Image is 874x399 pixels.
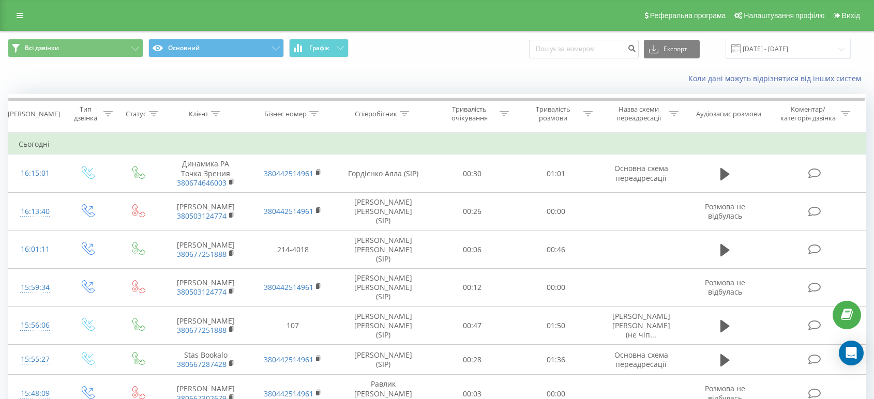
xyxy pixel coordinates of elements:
a: 380503124774 [177,211,227,221]
div: 16:01:11 [19,239,51,259]
div: Аудіозапис розмови [696,110,761,118]
td: [PERSON_NAME] [PERSON_NAME] (SIP) [336,192,430,231]
td: [PERSON_NAME] [PERSON_NAME] (SIP) [336,231,430,269]
td: Сьогодні [8,134,866,155]
a: 380442514961 [264,206,313,216]
a: 380677251888 [177,325,227,335]
td: Stas Bookalo [162,345,249,375]
a: 380442514961 [264,168,313,178]
a: 380442514961 [264,355,313,364]
div: Назва схеми переадресації [611,105,667,122]
div: 15:59:34 [19,278,51,298]
td: 00:00 [514,269,598,307]
td: 01:01 [514,155,598,193]
button: Графік [289,39,349,57]
a: 380674646003 [177,178,227,188]
td: [PERSON_NAME] (SIP) [336,345,430,375]
div: 15:56:06 [19,315,51,335]
span: [PERSON_NAME] [PERSON_NAME] (не чіп... [612,311,670,340]
td: 00:12 [430,269,514,307]
td: 107 [249,306,336,345]
td: [PERSON_NAME] [162,231,249,269]
td: [PERSON_NAME] [162,269,249,307]
span: Розмова не відбулась [705,278,745,297]
button: Експорт [644,40,700,58]
td: [PERSON_NAME] [PERSON_NAME] (SIP) [336,306,430,345]
div: 16:13:40 [19,202,51,222]
div: Бізнес номер [264,110,307,118]
td: 00:26 [430,192,514,231]
div: Клієнт [189,110,208,118]
td: 01:36 [514,345,598,375]
td: 00:28 [430,345,514,375]
div: 16:15:01 [19,163,51,183]
a: 380677251888 [177,249,227,259]
td: 00:30 [430,155,514,193]
td: 00:47 [430,306,514,345]
td: 01:50 [514,306,598,345]
span: Графік [309,44,329,52]
div: Open Intercom Messenger [839,341,864,365]
td: Гордієнко Алла (SIP) [336,155,430,193]
div: Тривалість розмови [525,105,581,122]
td: Динамика РА Точка Зрения [162,155,249,193]
span: Розмова не відбулась [705,202,745,221]
div: Статус [126,110,146,118]
td: 00:46 [514,231,598,269]
span: Налаштування профілю [744,11,824,20]
div: Тип дзвінка [71,105,101,122]
td: 214-4018 [249,231,336,269]
td: 00:06 [430,231,514,269]
td: [PERSON_NAME] [162,192,249,231]
td: Основна схема переадресації [598,345,685,375]
input: Пошук за номером [529,40,639,58]
td: [PERSON_NAME] [PERSON_NAME] (SIP) [336,269,430,307]
td: Основна схема переадресації [598,155,685,193]
a: 380442514961 [264,389,313,398]
div: Співробітник [355,110,397,118]
div: Тривалість очікування [442,105,497,122]
button: Основний [148,39,284,57]
a: Коли дані можуть відрізнятися вiд інших систем [688,73,866,83]
a: 380503124774 [177,287,227,297]
span: Реферальна програма [650,11,726,20]
div: [PERSON_NAME] [8,110,60,118]
span: Вихід [842,11,860,20]
td: 00:00 [514,192,598,231]
td: [PERSON_NAME] [162,306,249,345]
a: 380442514961 [264,282,313,292]
a: 380667287428 [177,359,227,369]
button: Всі дзвінки [8,39,143,57]
span: Всі дзвінки [25,44,59,52]
div: Коментар/категорія дзвінка [778,105,838,122]
div: 15:55:27 [19,349,51,370]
